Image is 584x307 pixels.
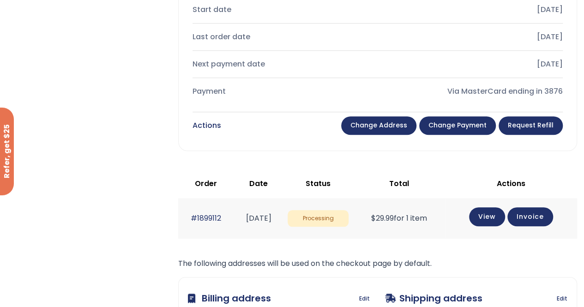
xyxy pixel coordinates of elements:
span: Order [195,178,217,189]
time: [DATE] [246,213,271,223]
td: for 1 item [353,198,445,238]
div: Next payment date [193,58,370,71]
a: View [469,207,505,226]
span: Actions [497,178,525,189]
div: [DATE] [385,30,563,43]
div: Start date [193,3,370,16]
span: Status [306,178,331,189]
span: Processing [288,210,348,227]
a: Edit [557,292,567,305]
div: Payment [193,85,370,98]
div: [DATE] [385,58,563,71]
div: Last order date [193,30,370,43]
div: Actions [193,119,221,132]
div: [DATE] [385,3,563,16]
a: Edit [359,292,370,305]
span: Date [249,178,268,189]
a: #1899112 [191,213,221,223]
a: Request Refill [499,116,563,135]
span: 29.99 [371,213,394,223]
span: $ [371,213,376,223]
p: The following addresses will be used on the checkout page by default. [178,257,577,270]
a: Invoice [507,207,553,226]
span: Total [389,178,409,189]
a: Change address [341,116,416,135]
a: Change payment [419,116,496,135]
div: Via MasterCard ending in 3876 [385,85,563,98]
